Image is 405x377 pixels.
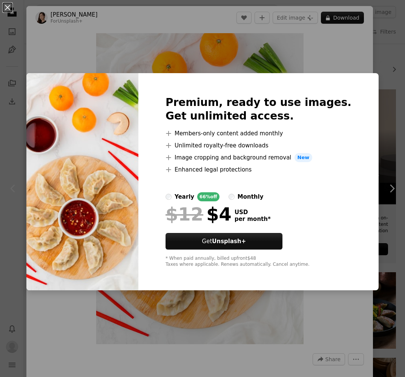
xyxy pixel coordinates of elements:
li: Image cropping and background removal [166,153,351,162]
li: Unlimited royalty-free downloads [166,141,351,150]
li: Enhanced legal protections [166,165,351,174]
div: * When paid annually, billed upfront $48 Taxes where applicable. Renews automatically. Cancel any... [166,256,351,268]
input: monthly [229,194,235,200]
span: $12 [166,204,203,224]
div: monthly [238,192,264,201]
a: GetUnsplash+ [166,233,282,250]
div: 66% off [197,192,219,201]
div: $4 [166,204,232,224]
span: USD [235,209,271,216]
li: Members-only content added monthly [166,129,351,138]
span: New [295,153,313,162]
img: premium_photo-1673769108070-580fe90b8de7 [26,73,138,290]
input: yearly66%off [166,194,172,200]
div: yearly [175,192,194,201]
h2: Premium, ready to use images. Get unlimited access. [166,96,351,123]
strong: Unsplash+ [212,238,246,245]
span: per month * [235,216,271,222]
